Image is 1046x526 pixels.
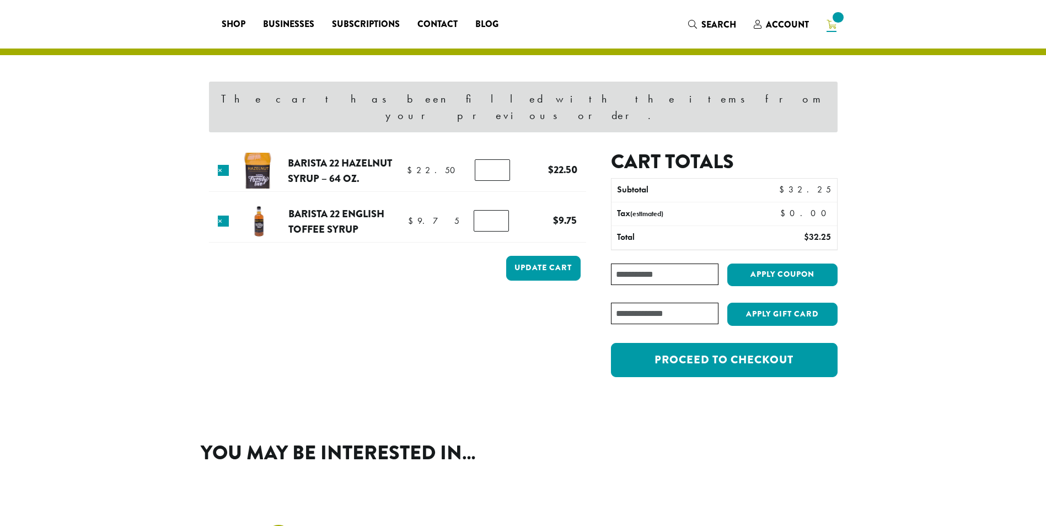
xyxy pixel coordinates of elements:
[323,15,409,33] a: Subscriptions
[611,343,837,377] a: Proceed to checkout
[548,162,554,177] span: $
[288,155,392,186] a: Barista 22 Hazelnut Syrup – 64 oz.
[701,18,736,31] span: Search
[611,150,837,174] h2: Cart totals
[408,215,417,227] span: $
[474,210,509,231] input: Product quantity
[213,15,254,33] a: Shop
[553,213,559,228] span: $
[780,207,832,219] bdi: 0.00
[766,18,809,31] span: Account
[727,303,838,326] button: Apply Gift Card
[745,15,818,34] a: Account
[409,15,466,33] a: Contact
[679,15,745,34] a: Search
[611,226,747,249] th: Total
[548,162,577,177] bdi: 22.50
[241,203,277,239] img: Barista 22 English Toffee Syrup
[804,231,809,243] span: $
[417,18,458,31] span: Contact
[222,18,245,31] span: Shop
[779,184,788,195] span: $
[506,256,581,281] button: Update cart
[254,15,323,33] a: Businesses
[201,441,846,465] h2: You may be interested in…
[209,82,838,132] div: The cart has been filled with the items from your previous order.
[553,213,577,228] bdi: 9.75
[611,179,747,202] th: Subtotal
[727,264,838,286] button: Apply coupon
[332,18,400,31] span: Subscriptions
[466,15,507,33] a: Blog
[475,18,498,31] span: Blog
[408,215,459,227] bdi: 9.75
[288,206,384,237] a: Barista 22 English Toffee Syrup
[218,216,229,227] a: Remove this item
[407,164,460,176] bdi: 22.50
[611,202,771,226] th: Tax
[407,164,416,176] span: $
[780,207,790,219] span: $
[779,184,831,195] bdi: 32.25
[240,153,276,189] img: Barista 22 Hazelnut Syrup - 64 oz.
[263,18,314,31] span: Businesses
[630,209,663,218] small: (estimated)
[804,231,831,243] bdi: 32.25
[218,165,229,176] a: Remove this item
[475,159,510,180] input: Product quantity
